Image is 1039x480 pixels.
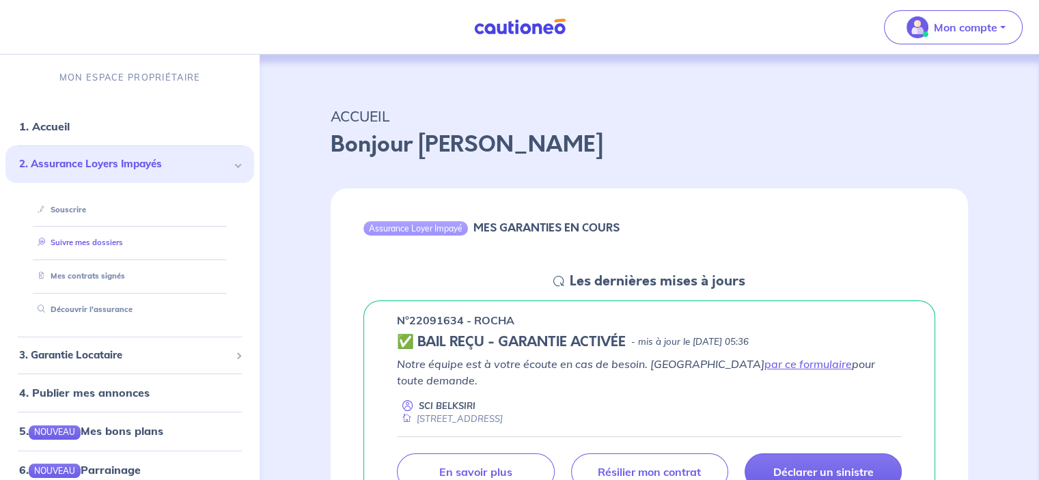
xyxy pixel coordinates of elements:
[631,335,749,349] p: - mis à jour le [DATE] 05:36
[570,273,745,290] h5: Les dernières mises à jours
[22,298,238,321] div: Découvrir l'assurance
[906,16,928,38] img: illu_account_valid_menu.svg
[19,386,150,399] a: 4. Publier mes annonces
[5,417,254,444] div: 5.NOUVEAUMes bons plans
[331,128,968,161] p: Bonjour [PERSON_NAME]
[773,465,873,479] p: Déclarer un sinistre
[5,113,254,140] div: 1. Accueil
[397,334,902,350] div: state: CONTRACT-VALIDATED, Context: ,MAYBE-CERTIFICATE,,LESSOR-DOCUMENTS,IS-ODEALIM
[439,465,512,479] p: En savoir plus
[884,10,1023,44] button: illu_account_valid_menu.svgMon compte
[19,119,70,133] a: 1. Accueil
[473,221,620,234] h6: MES GARANTIES EN COURS
[19,156,230,172] span: 2. Assurance Loyers Impayés
[469,18,571,36] img: Cautioneo
[22,265,238,287] div: Mes contrats signés
[32,305,133,314] a: Découvrir l'assurance
[22,199,238,221] div: Souscrire
[59,71,200,84] p: MON ESPACE PROPRIÉTAIRE
[363,221,468,235] div: Assurance Loyer Impayé
[397,312,514,328] p: n°22091634 - ROCHA
[5,342,254,369] div: 3. Garantie Locataire
[5,379,254,406] div: 4. Publier mes annonces
[331,104,968,128] p: ACCUEIL
[32,271,125,281] a: Mes contrats signés
[19,463,141,477] a: 6.NOUVEAUParrainage
[22,231,238,254] div: Suivre mes dossiers
[764,357,852,371] a: par ce formulaire
[934,19,997,36] p: Mon compte
[397,356,902,389] p: Notre équipe est à votre écoute en cas de besoin. [GEOGRAPHIC_DATA] pour toute demande.
[32,205,86,214] a: Souscrire
[19,348,230,363] span: 3. Garantie Locataire
[19,424,163,438] a: 5.NOUVEAUMes bons plans
[32,238,123,247] a: Suivre mes dossiers
[598,465,701,479] p: Résilier mon contrat
[419,399,475,412] p: SCI BELKSIRI
[397,412,503,425] div: [STREET_ADDRESS]
[5,145,254,183] div: 2. Assurance Loyers Impayés
[397,334,626,350] h5: ✅ BAIL REÇU - GARANTIE ACTIVÉE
